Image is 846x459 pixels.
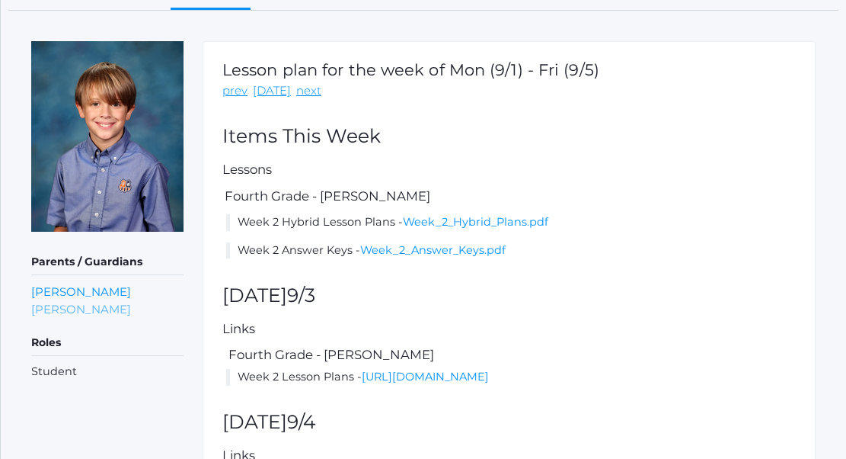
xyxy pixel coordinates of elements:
h2: [DATE] [222,412,796,433]
img: Jack Crosby [31,41,184,232]
a: [PERSON_NAME] [31,283,131,300]
a: Week_2_Answer_Keys.pdf [360,243,506,257]
h5: Lessons [222,162,796,176]
h5: Roles [31,330,184,356]
a: Week_2_Hybrid_Plans.pdf [403,215,548,229]
h2: Items This Week [222,126,796,147]
a: [URL][DOMAIN_NAME] [362,370,489,384]
a: [PERSON_NAME] [31,300,131,318]
a: next [296,82,321,100]
a: prev [222,82,247,100]
li: Week 2 Answer Keys - [226,242,796,259]
a: [DATE] [253,82,291,100]
li: Week 2 Lesson Plans - [226,369,796,386]
h1: Lesson plan for the week of Mon (9/1) - Fri (9/5) [222,61,599,79]
li: Student [31,364,184,380]
h5: Fourth Grade - [PERSON_NAME] [226,348,796,361]
li: Week 2 Hybrid Lesson Plans - [226,214,796,231]
span: 9/3 [287,284,315,307]
span: 9/4 [287,410,316,433]
h2: [DATE] [222,285,796,307]
h5: Links [222,322,796,335]
h5: Parents / Guardians [31,249,184,275]
h5: Fourth Grade - [PERSON_NAME] [222,189,796,203]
